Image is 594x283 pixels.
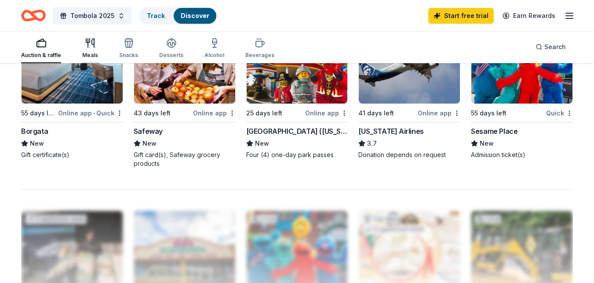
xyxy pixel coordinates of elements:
div: Safeway [134,126,163,136]
span: New [142,138,157,149]
span: 3.7 [367,138,377,149]
a: Earn Rewards [497,8,561,24]
a: Home [21,5,46,26]
button: Auction & raffle [21,34,61,63]
a: Start free trial [428,8,494,24]
div: Donation depends on request [358,150,460,159]
a: Image for Safeway2 applieslast week43 days leftOnline appSafewayNewGift card(s), Safeway grocery ... [134,20,236,168]
div: 55 days left [471,108,507,118]
div: 25 days left [246,108,282,118]
div: Gift certificate(s) [21,150,123,159]
button: Meals [82,34,98,63]
div: Meals [82,52,98,59]
a: Discover [181,12,209,19]
div: [GEOGRAPHIC_DATA] ([US_STATE]) [246,126,348,136]
div: Admission ticket(s) [471,150,573,159]
span: New [480,138,494,149]
div: Online app [418,107,460,118]
span: New [255,138,269,149]
span: Tombola 2025 [70,11,114,21]
div: Online app [193,107,236,118]
a: Image for Alaska Airlines3 applieslast week41 days leftOnline app[US_STATE] Airlines3.7Donation d... [358,20,460,159]
button: Beverages [245,34,274,63]
div: Borgata [21,126,48,136]
div: Sesame Place [471,126,517,136]
div: Alcohol [204,52,224,59]
button: Search [528,38,573,56]
span: New [30,138,44,149]
div: Gift card(s), Safeway grocery products [134,150,236,168]
div: 41 days left [358,108,394,118]
span: Search [544,42,566,52]
div: Beverages [245,52,274,59]
div: [US_STATE] Airlines [358,126,423,136]
span: • [93,110,95,117]
div: Quick [546,107,573,118]
div: 55 days left [21,108,56,118]
button: Snacks [119,34,138,63]
button: Desserts [159,34,183,63]
button: Alcohol [204,34,224,63]
div: Auction & raffle [21,52,61,59]
div: Four (4) one-day park passes [246,150,348,159]
button: Tombola 2025 [53,7,132,25]
a: Track [147,12,165,19]
div: Online app [305,107,348,118]
div: Desserts [159,52,183,59]
button: TrackDiscover [139,7,217,25]
div: 43 days left [134,108,171,118]
a: Image for LEGOLAND Resort (New York)Local25 days leftOnline app[GEOGRAPHIC_DATA] ([US_STATE])NewF... [246,20,348,159]
div: Snacks [119,52,138,59]
a: Image for BorgataLocal55 days leftOnline app•QuickBorgataNewGift certificate(s) [21,20,123,159]
div: Online app Quick [58,107,123,118]
a: Image for Sesame PlaceLocal55 days leftQuickSesame PlaceNewAdmission ticket(s) [471,20,573,159]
